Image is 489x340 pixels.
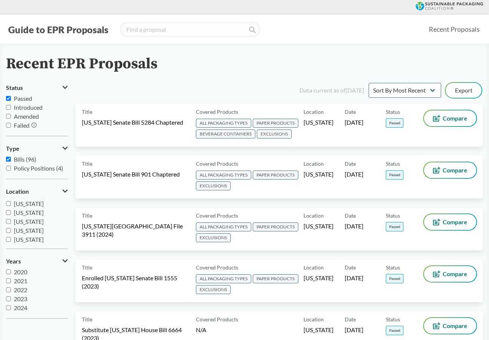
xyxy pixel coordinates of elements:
[82,222,187,238] span: [US_STATE][GEOGRAPHIC_DATA] File 3911 (2024)
[443,115,467,121] span: Compare
[6,228,11,233] input: [US_STATE]
[14,165,63,172] span: Policy Positions (4)
[304,212,324,219] span: Location
[304,263,324,271] span: Location
[82,315,92,323] span: Title
[82,274,187,290] span: Enrolled [US_STATE] Senate Bill 1555 (2023)
[304,315,324,323] span: Location
[120,22,260,37] input: Find a proposal
[196,171,251,180] span: ALL PACKAGING TYPES
[386,170,403,180] span: Passed
[6,145,19,152] span: Type
[6,255,68,268] button: Years
[299,86,364,95] div: Data current as of [DATE]
[6,219,11,224] input: [US_STATE]
[196,263,238,271] span: Covered Products
[6,237,11,242] input: [US_STATE]
[386,263,400,271] span: Status
[304,160,324,168] span: Location
[345,212,356,219] span: Date
[443,323,467,329] span: Compare
[304,118,333,127] span: [US_STATE]
[14,156,36,163] span: Bills (96)
[6,166,11,171] input: Policy Positions (4)
[196,108,238,116] span: Covered Products
[6,157,11,162] input: Bills (96)
[345,108,356,116] span: Date
[345,326,363,334] span: [DATE]
[386,118,403,128] span: Passed
[424,162,476,178] button: Compare
[386,212,400,219] span: Status
[345,274,363,282] span: [DATE]
[196,285,231,294] span: EXCLUSIONS
[345,118,363,127] span: [DATE]
[446,83,482,98] button: Export
[6,123,11,128] input: Failed
[196,222,251,231] span: ALL PACKAGING TYPES
[6,287,11,292] input: 2022
[6,84,23,91] span: Status
[424,318,476,334] button: Compare
[196,274,251,283] span: ALL PACKAGING TYPES
[304,222,333,230] span: [US_STATE]
[345,263,356,271] span: Date
[196,130,255,138] span: BEVERAGE CONTAINERS
[424,266,476,282] button: Compare
[82,108,92,116] span: Title
[6,81,68,94] button: Status
[6,296,11,301] input: 2023
[6,56,157,72] h2: Recent EPR Proposals
[253,222,298,231] span: PAPER PRODUCTS
[14,227,44,234] span: [US_STATE]
[424,110,476,126] button: Compare
[257,130,292,138] span: EXCLUSIONS
[14,286,27,293] span: 2022
[6,305,11,310] input: 2024
[14,104,43,111] span: Introduced
[345,170,363,178] span: [DATE]
[6,188,29,195] span: Location
[253,171,298,180] span: PAPER PRODUCTS
[6,96,11,101] input: Passed
[196,212,238,219] span: Covered Products
[6,185,68,198] button: Location
[82,160,92,168] span: Title
[386,222,403,231] span: Passed
[6,105,11,110] input: Introduced
[14,268,27,275] span: 2020
[196,315,238,323] span: Covered Products
[196,326,206,333] span: N/A
[304,170,333,178] span: [US_STATE]
[304,326,333,334] span: [US_STATE]
[253,119,298,128] span: PAPER PRODUCTS
[14,122,30,129] span: Failed
[304,108,324,116] span: Location
[6,258,21,265] span: Years
[14,200,44,207] span: [US_STATE]
[14,295,27,302] span: 2023
[82,170,180,178] span: [US_STATE] Senate Bill 901 Chaptered
[6,201,11,206] input: [US_STATE]
[82,263,92,271] span: Title
[6,269,11,274] input: 2020
[443,271,467,277] span: Compare
[82,212,92,219] span: Title
[425,21,483,38] a: Recent Proposals
[386,274,403,283] span: Passed
[386,326,403,335] span: Passed
[345,315,356,323] span: Date
[196,233,231,242] span: EXCLUSIONS
[14,236,44,243] span: [US_STATE]
[6,24,111,35] button: Guide to EPR Proposals
[253,274,298,283] span: PAPER PRODUCTS
[345,160,356,168] span: Date
[14,113,39,120] span: Amended
[386,108,400,116] span: Status
[14,95,32,102] span: Passed
[6,210,11,215] input: [US_STATE]
[6,278,11,283] input: 2021
[424,214,476,230] button: Compare
[14,277,27,284] span: 2021
[14,218,44,225] span: [US_STATE]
